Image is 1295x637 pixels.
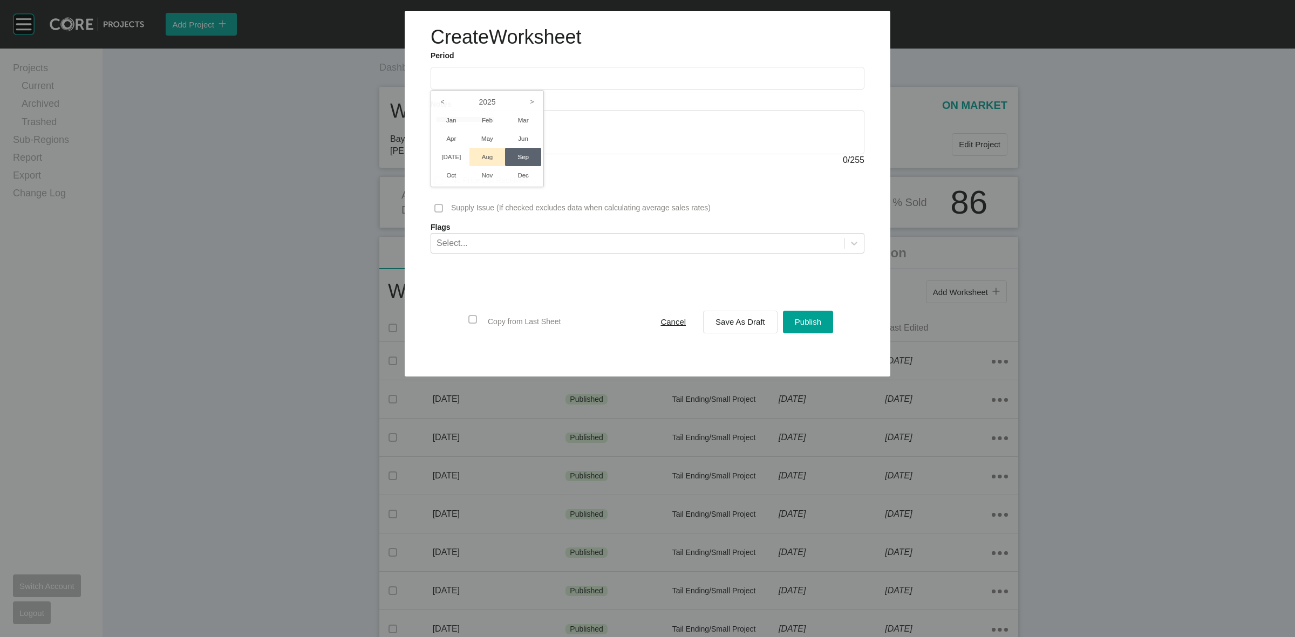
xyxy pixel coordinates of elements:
li: Nov [469,166,506,184]
li: Mar [505,111,541,129]
li: Feb [469,111,506,129]
i: > [523,93,541,111]
li: Jun [505,129,541,148]
li: Dec [505,166,541,184]
li: Oct [433,166,469,184]
li: Sep [505,148,541,166]
i: < [433,93,452,111]
label: 2025 [433,93,541,111]
li: Aug [469,148,506,166]
li: Apr [433,129,469,148]
li: [DATE] [433,148,469,166]
li: Jan [433,111,469,129]
li: May [469,129,506,148]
